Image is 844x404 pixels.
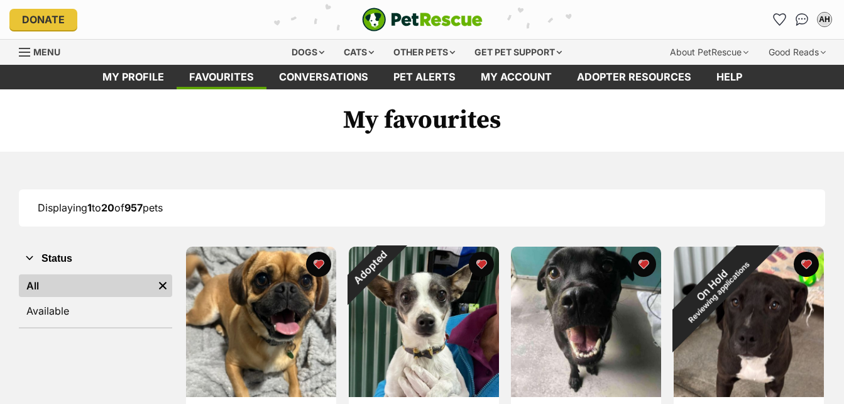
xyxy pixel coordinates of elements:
[33,47,60,57] span: Menu
[307,252,332,277] button: favourite
[349,387,499,400] a: Adopted
[101,201,114,214] strong: 20
[362,8,483,31] a: PetRescue
[335,40,383,65] div: Cats
[19,300,172,322] a: Available
[769,9,835,30] ul: Account quick links
[661,40,757,65] div: About PetRescue
[818,13,831,26] div: AH
[687,260,752,325] span: Reviewing applications
[87,201,92,214] strong: 1
[9,9,77,30] a: Donate
[511,247,661,397] img: Marge
[362,8,483,31] img: logo-e224e6f780fb5917bec1dbf3a21bbac754714ae5b6737aabdf751b685950b380.svg
[90,65,177,89] a: My profile
[124,201,143,214] strong: 957
[19,40,69,62] a: Menu
[469,252,494,277] button: favourite
[769,9,789,30] a: Favourites
[794,252,819,277] button: favourite
[349,247,499,397] img: Tilly
[468,65,564,89] a: My account
[266,65,381,89] a: conversations
[564,65,704,89] a: Adopter resources
[674,387,824,400] a: On HoldReviewing applications
[153,274,172,297] a: Remove filter
[645,218,784,357] div: On Hold
[674,247,824,397] img: Undertaker
[177,65,266,89] a: Favourites
[283,40,333,65] div: Dogs
[19,274,153,297] a: All
[796,13,809,26] img: chat-41dd97257d64d25036548639549fe6c8038ab92f7586957e7f3b1b290dea8141.svg
[632,252,657,277] button: favourite
[385,40,464,65] div: Other pets
[332,230,407,305] div: Adopted
[19,272,172,327] div: Status
[381,65,468,89] a: Pet alerts
[814,9,835,30] button: My account
[466,40,571,65] div: Get pet support
[760,40,835,65] div: Good Reads
[792,9,812,30] a: Conversations
[186,247,336,397] img: Lotus
[38,201,163,214] span: Displaying to of pets
[19,250,172,267] button: Status
[704,65,755,89] a: Help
